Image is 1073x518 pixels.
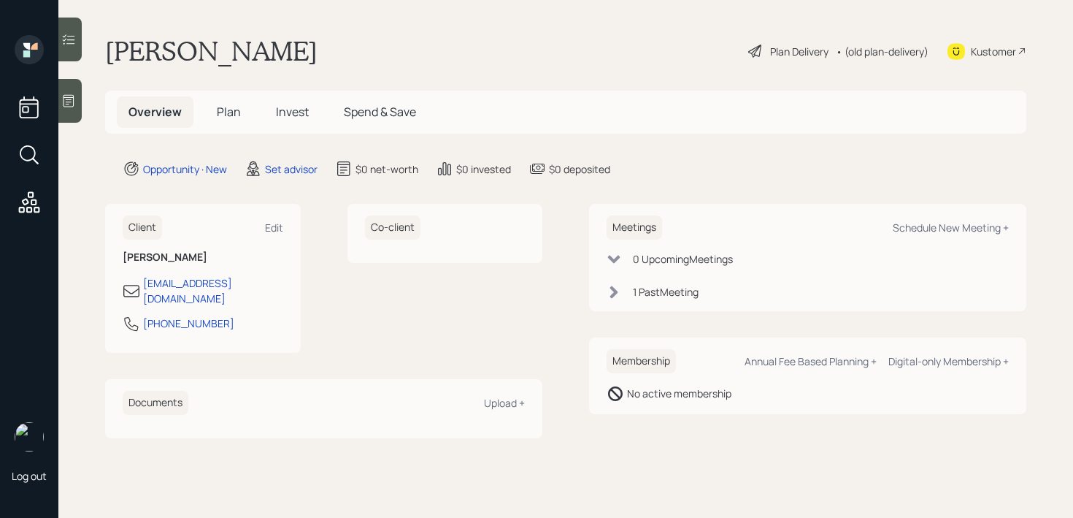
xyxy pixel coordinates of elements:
div: 1 Past Meeting [633,284,699,300]
div: [EMAIL_ADDRESS][DOMAIN_NAME] [143,275,283,306]
div: No active membership [627,386,731,401]
img: retirable_logo.png [15,422,44,452]
div: Annual Fee Based Planning + [745,354,877,368]
h6: Client [123,216,162,240]
div: Set advisor [265,161,318,177]
div: • (old plan-delivery) [836,44,928,59]
div: 0 Upcoming Meeting s [633,251,733,267]
span: Plan [217,104,241,120]
div: $0 net-worth [355,161,418,177]
div: Kustomer [971,44,1016,59]
span: Overview [128,104,182,120]
div: Opportunity · New [143,161,227,177]
div: $0 deposited [549,161,610,177]
div: [PHONE_NUMBER] [143,316,234,331]
h1: [PERSON_NAME] [105,35,318,67]
div: Upload + [484,396,525,410]
div: Log out [12,469,47,483]
div: Schedule New Meeting + [893,221,1009,235]
h6: Documents [123,391,188,415]
div: $0 invested [456,161,511,177]
div: Edit [265,221,283,235]
div: Plan Delivery [770,44,828,59]
h6: Co-client [365,216,420,240]
h6: Membership [607,349,676,373]
div: Digital-only Membership + [888,354,1009,368]
h6: [PERSON_NAME] [123,251,283,264]
span: Spend & Save [344,104,416,120]
span: Invest [276,104,309,120]
h6: Meetings [607,216,662,240]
